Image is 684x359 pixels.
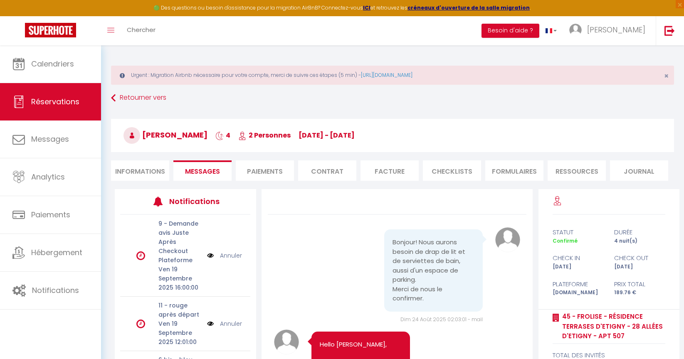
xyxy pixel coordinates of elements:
li: CHECKLISTS [423,160,481,181]
img: avatar.png [495,227,520,252]
div: statut [547,227,609,237]
a: Annuler [220,319,242,328]
pre: Bonjour! Nous aurons besoin de drap de lit et de serviettes de bain, aussi d'un espace de parking... [393,238,474,303]
span: Calendriers [31,59,74,69]
li: Informations [111,160,169,181]
li: Paiements [236,160,294,181]
span: [PERSON_NAME] [587,25,645,35]
div: [DATE] [547,263,609,271]
div: Prix total [609,279,671,289]
li: Journal [610,160,668,181]
img: NO IMAGE [207,319,214,328]
p: Ven 19 Septembre 2025 16:00:00 [158,265,202,292]
button: Besoin d'aide ? [482,24,539,38]
li: Ressources [548,160,606,181]
span: Réservations [31,96,79,107]
a: [URL][DOMAIN_NAME] [361,71,412,79]
span: Hébergement [31,247,82,258]
div: 4 nuit(s) [609,237,671,245]
span: 4 [215,130,230,140]
li: Contrat [298,160,356,181]
a: ICI [363,4,370,11]
p: Hello [PERSON_NAME], [320,340,402,349]
span: [DATE] - [DATE] [299,130,355,140]
span: 2 Personnes [238,130,291,140]
div: durée [609,227,671,237]
div: check in [547,253,609,263]
a: Chercher [121,16,162,45]
button: Close [664,72,669,80]
span: Paiements [31,209,70,220]
span: Analytics [31,172,65,182]
a: Annuler [220,251,242,260]
a: 45 - Frolise - Résidence Terrases d'Etigny - 28 Allées d'Etigny - Apt 507 [559,312,666,341]
h3: Notifications [169,192,224,211]
a: Retourner vers [111,91,674,106]
p: 9 - Demande avis Juste Après Checkout Plateforme [158,219,202,265]
span: Notifications [32,285,79,295]
img: Super Booking [25,23,76,37]
span: Messages [31,134,69,144]
div: [DOMAIN_NAME] [547,289,609,297]
p: Ven 19 Septembre 2025 12:01:00 [158,319,202,347]
img: avatar.png [274,329,299,354]
p: 11 - rouge après départ [158,301,202,319]
span: Confirmé [553,237,578,244]
li: Facture [361,160,419,181]
div: Urgent : Migration Airbnb nécessaire pour votre compte, merci de suivre ces étapes (5 min) - [111,66,674,85]
div: check out [609,253,671,263]
span: [PERSON_NAME] [123,130,207,140]
a: ... [PERSON_NAME] [563,16,656,45]
div: Plateforme [547,279,609,289]
span: × [664,71,669,81]
img: logout [664,25,675,36]
img: NO IMAGE [207,251,214,260]
span: Chercher [127,25,156,34]
div: 189.76 € [609,289,671,297]
a: créneaux d'ouverture de la salle migration [407,4,530,11]
span: Messages [185,167,220,176]
img: ... [569,24,582,36]
span: Dim 24 Août 2025 02:03:01 - mail [400,316,483,323]
div: [DATE] [609,263,671,271]
li: FORMULAIRES [485,160,543,181]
